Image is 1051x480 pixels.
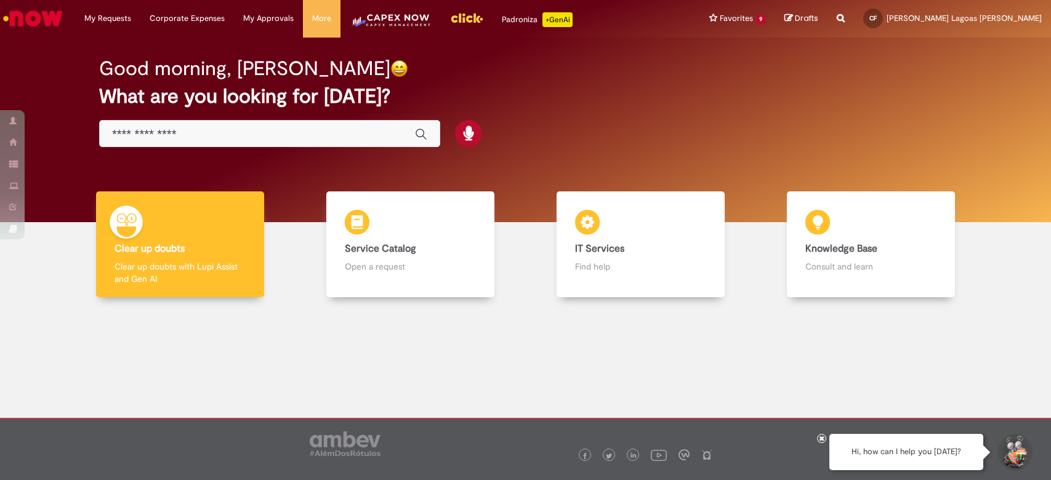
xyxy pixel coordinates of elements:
[450,9,483,27] img: click_logo_yellow_360x200.png
[606,453,612,459] img: logo_footer_twitter.png
[345,242,416,255] b: Service Catalog
[542,12,573,27] p: +GenAi
[575,242,624,255] b: IT Services
[701,449,712,460] img: logo_footer_naosei.png
[312,12,331,25] span: More
[784,13,818,25] a: Drafts
[887,13,1042,23] span: [PERSON_NAME] Lagoas [PERSON_NAME]
[115,242,185,255] b: Clear up doubts
[526,191,756,298] a: IT Services Find help
[1,6,65,31] img: ServiceNow
[575,260,706,273] p: Find help
[84,12,131,25] span: My Requests
[150,12,225,25] span: Corporate Expenses
[295,191,525,298] a: Service Catalog Open a request
[805,242,877,255] b: Knowledge Base
[99,86,952,107] h2: What are you looking for [DATE]?
[829,434,983,470] div: Hi, how can I help you [DATE]?
[390,60,408,78] img: happy-face.png
[805,260,936,273] p: Consult and learn
[350,12,432,37] img: CapexLogo5.png
[755,14,766,25] span: 9
[99,58,390,79] h2: Good morning, [PERSON_NAME]
[582,453,588,459] img: logo_footer_facebook.png
[679,449,690,460] img: logo_footer_workplace.png
[502,12,573,27] div: Padroniza
[65,191,295,298] a: Clear up doubts Clear up doubts with Lupi Assist and Gen AI
[243,12,294,25] span: My Approvals
[310,431,381,456] img: logo_footer_ambev_rotulo_gray.png
[720,12,753,25] span: Favorites
[345,260,476,273] p: Open a request
[869,14,877,22] span: CF
[996,434,1033,471] button: Start Support Conversation
[115,260,246,285] p: Clear up doubts with Lupi Assist and Gen AI
[795,12,818,24] span: Drafts
[651,447,667,463] img: logo_footer_youtube.png
[630,452,637,460] img: logo_footer_linkedin.png
[756,191,986,298] a: Knowledge Base Consult and learn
